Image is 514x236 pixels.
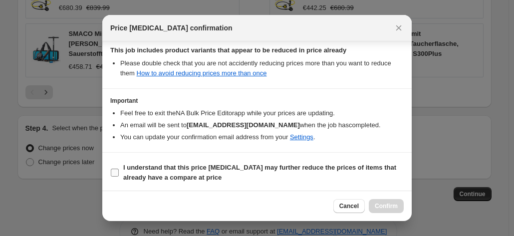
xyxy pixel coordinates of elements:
button: Cancel [333,199,365,213]
span: Price [MEDICAL_DATA] confirmation [110,23,233,33]
li: An email will be sent to when the job has completed . [120,120,404,130]
li: You can update your confirmation email address from your . [120,132,404,142]
li: Feel free to exit the NA Bulk Price Editor app while your prices are updating. [120,108,404,118]
b: This job includes product variants that appear to be reduced in price already [110,46,346,54]
b: [EMAIL_ADDRESS][DOMAIN_NAME] [187,121,300,129]
button: Close [392,21,406,35]
span: Cancel [339,202,359,210]
h3: Important [110,97,404,105]
li: Please double check that you are not accidently reducing prices more than you want to reduce them [120,58,404,78]
a: Settings [290,133,313,141]
b: I understand that this price [MEDICAL_DATA] may further reduce the prices of items that already h... [123,164,396,181]
a: How to avoid reducing prices more than once [137,69,267,77]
